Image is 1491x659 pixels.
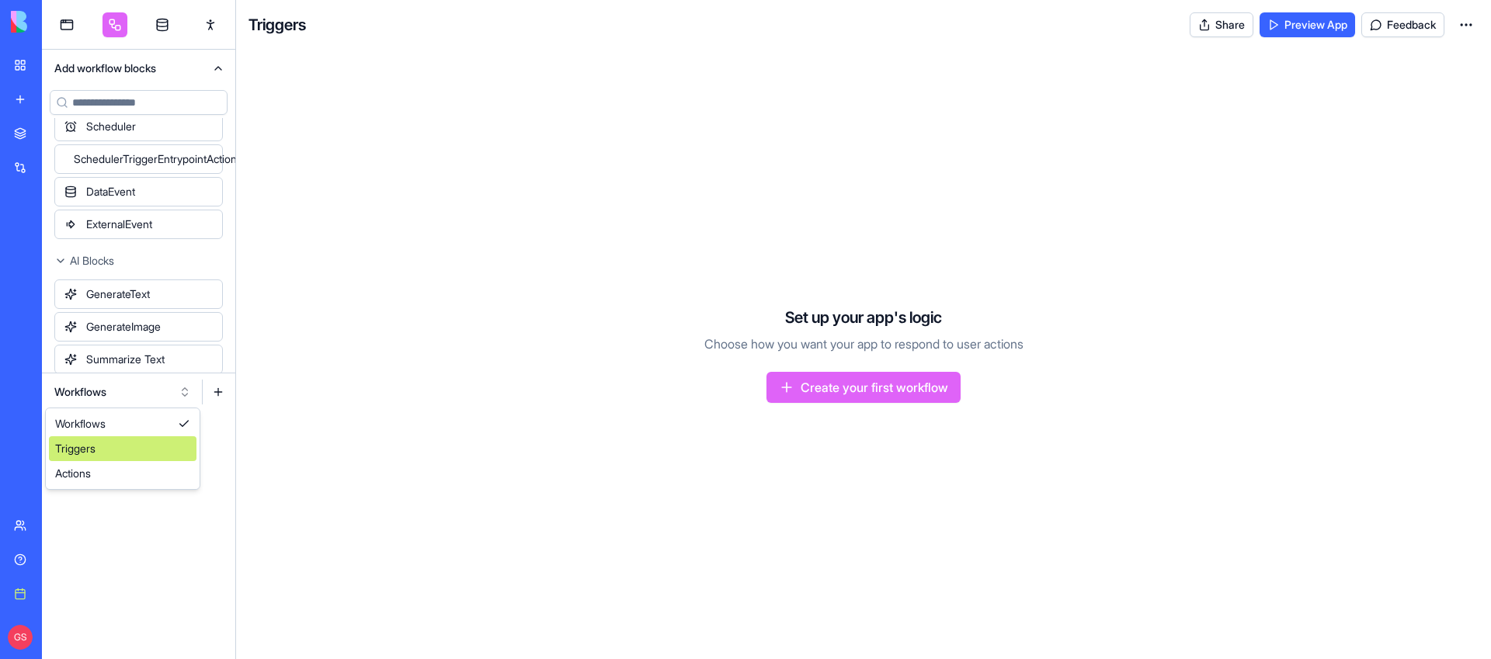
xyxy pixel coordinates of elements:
[11,11,107,33] img: logo
[49,461,196,486] div: Actions
[42,248,235,273] button: AI Blocks
[704,335,1024,353] p: Choose how you want your app to respond to user actions
[1260,12,1355,37] a: Preview App
[8,625,33,650] span: GS
[54,312,223,342] div: GenerateImage
[54,345,223,374] div: Summarize Text
[54,177,223,206] div: DataEvent
[54,112,223,141] div: Scheduler
[1361,12,1444,37] button: Feedback
[42,50,235,87] button: Add workflow blocks
[54,279,223,309] div: GenerateText
[47,380,199,404] button: Workflows
[766,372,961,403] a: Create your first workflow
[248,14,306,36] h4: Triggers
[49,436,196,461] div: Triggers
[54,210,223,239] div: ExternalEvent
[785,307,942,328] h4: Set up your app's logic
[46,408,200,489] div: Suggestions
[1190,12,1253,37] button: Share
[49,411,196,436] div: Workflows
[54,144,223,174] div: SchedulerTriggerEntrypointAction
